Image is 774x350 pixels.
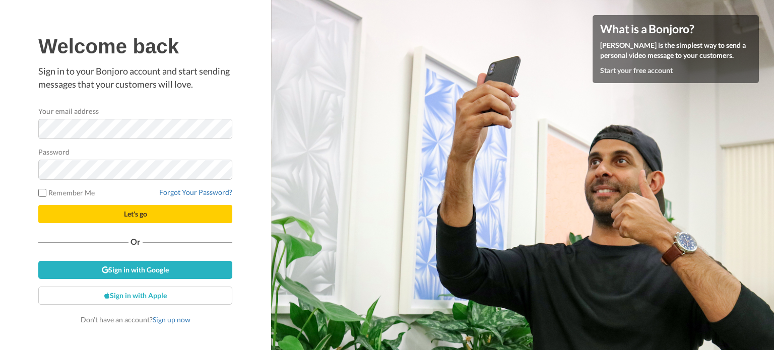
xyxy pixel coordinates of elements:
[600,23,751,35] h4: What is a Bonjoro?
[124,209,147,218] span: Let's go
[600,66,673,75] a: Start your free account
[81,315,190,324] span: Don’t have an account?
[38,65,232,91] p: Sign in to your Bonjoro account and start sending messages that your customers will love.
[600,40,751,60] p: [PERSON_NAME] is the simplest way to send a personal video message to your customers.
[38,187,95,198] label: Remember Me
[128,238,143,245] span: Or
[38,106,98,116] label: Your email address
[38,287,232,305] a: Sign in with Apple
[38,147,70,157] label: Password
[38,189,46,197] input: Remember Me
[153,315,190,324] a: Sign up now
[38,35,232,57] h1: Welcome back
[38,261,232,279] a: Sign in with Google
[38,205,232,223] button: Let's go
[159,188,232,196] a: Forgot Your Password?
